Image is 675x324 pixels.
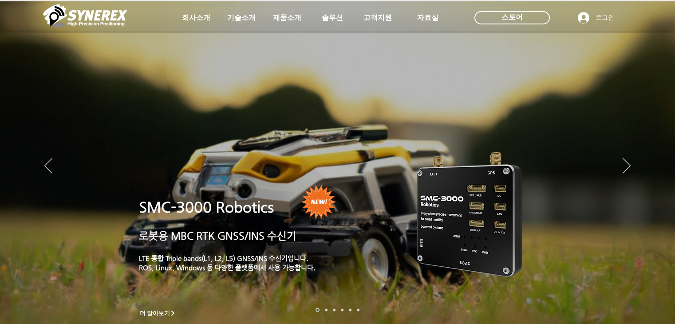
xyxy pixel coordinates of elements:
[44,158,52,175] button: 이전
[355,9,400,27] a: 고객지원
[139,254,308,262] a: LTE 통합 Triple bands(L1, L2, L5) GNSS/INS 수신기입니다.
[136,308,180,319] a: 더 알아보기
[322,13,343,23] span: 솔루션
[349,308,351,311] a: 로봇
[341,308,343,311] a: 자율주행
[316,308,320,312] a: 로봇- SMC 2000
[325,308,328,311] a: 드론 8 - SMC 2000
[265,9,309,27] a: 제품소개
[139,199,274,216] a: SMC-3000 Robotics
[273,13,301,23] span: 제품소개
[182,13,210,23] span: 회사소개
[310,9,355,27] a: 솔루션
[474,11,550,24] div: 스토어
[219,9,264,27] a: 기술소개
[417,13,438,23] span: 자료실
[363,13,392,23] span: 고객지원
[313,308,362,312] nav: 슬라이드
[592,13,617,22] span: 로그인
[174,9,218,27] a: 회사소개
[501,12,523,22] span: 스토어
[333,308,336,311] a: 측량 IoT
[404,139,535,288] img: KakaoTalk_20241224_155801212.png
[140,309,170,317] span: 더 알아보기
[227,13,256,23] span: 기술소개
[43,2,127,29] img: 씨너렉스_White_simbol_대지 1.png
[406,9,450,27] a: 자료실
[139,264,316,271] a: ROS, Linux, Windows 등 다양한 플랫폼에서 사용 가능합니다.
[623,158,631,175] button: 다음
[357,308,359,311] a: 정밀농업
[139,230,296,241] a: 로봇용 MBC RTK GNSS/INS 수신기
[572,9,620,26] button: 로그인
